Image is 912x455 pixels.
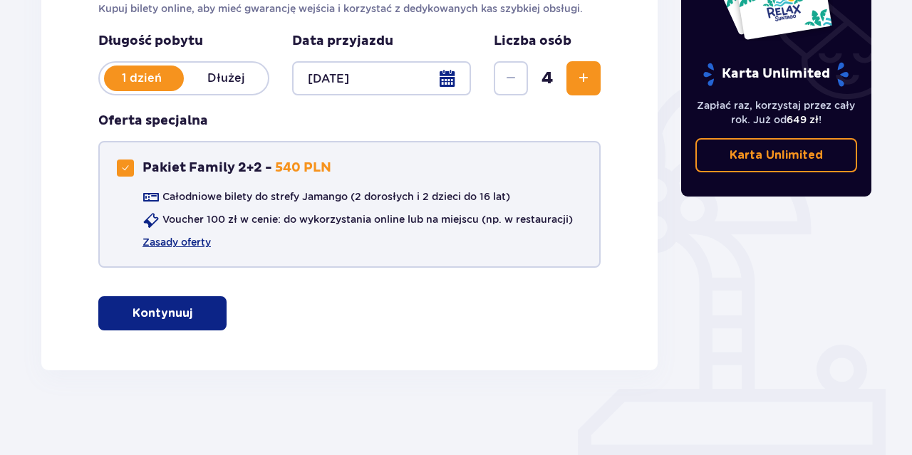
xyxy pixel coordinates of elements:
p: 1 dzień [100,70,184,86]
p: Długość pobytu [98,33,269,50]
button: Zwiększ [566,61,601,95]
span: 4 [531,68,564,89]
p: Zapłać raz, korzystaj przez cały rok. Już od ! [695,98,858,127]
button: Zmniejsz [494,61,528,95]
p: Kupuj bilety online, aby mieć gwarancję wejścia i korzystać z dedykowanych kas szybkiej obsługi. [98,1,601,16]
p: Pakiet Family 2+2 - [142,159,272,177]
span: 649 zł [787,114,819,125]
button: Kontynuuj [98,296,227,330]
p: 540 PLN [275,159,331,177]
p: Voucher 100 zł w cenie: do wykorzystania online lub na miejscu (np. w restauracji) [162,212,573,226]
p: Dłużej [184,70,268,86]
p: Data przyjazdu [292,33,393,50]
p: Karta Unlimited [730,147,823,163]
p: Liczba osób [494,33,571,50]
a: Zasady oferty [142,235,211,249]
h3: Oferta specjalna [98,113,208,130]
p: Kontynuuj [133,305,192,321]
p: Karta Unlimited [702,62,850,87]
p: Całodniowe bilety do strefy Jamango (2 dorosłych i 2 dzieci do 16 lat) [162,189,510,204]
a: Karta Unlimited [695,138,858,172]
